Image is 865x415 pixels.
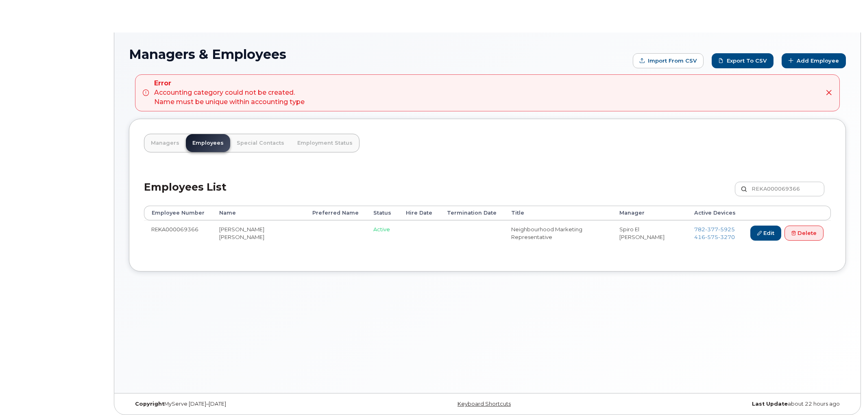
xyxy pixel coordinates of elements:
span: Active [373,226,390,232]
a: Employment Status [291,134,359,152]
th: Status [366,206,399,220]
span: 575 [705,234,718,240]
td: REKA000069366 [144,220,212,249]
h1: Managers & Employees [129,47,629,61]
a: Add Employee [782,53,846,68]
span: 3270 [718,234,735,240]
div: MyServe [DATE]–[DATE] [129,401,368,407]
a: Export to CSV [712,53,773,68]
td: Neighbourhood Marketing Representative [504,220,612,249]
th: Employee Number [144,206,212,220]
a: 7823775925 [694,226,735,232]
strong: Last Update [752,401,788,407]
div: Accounting category could not be created. Name must be unique within accounting type [154,79,305,107]
span: 377 [705,226,718,232]
a: Special Contacts [230,134,291,152]
a: 4165753270 [694,234,735,240]
td: [PERSON_NAME] [PERSON_NAME] [212,220,305,249]
h2: Employees List [144,182,227,206]
span: 416 [694,234,735,240]
th: Active Devices [687,206,743,220]
strong: Error [154,79,305,88]
a: Keyboard Shortcuts [458,401,511,407]
div: about 22 hours ago [607,401,846,407]
a: Edit [750,226,781,241]
a: Managers [144,134,186,152]
strong: Copyright [135,401,164,407]
th: Termination Date [440,206,504,220]
a: Delete [784,226,824,241]
th: Hire Date [399,206,440,220]
span: 782 [694,226,735,232]
th: Title [504,206,612,220]
th: Name [212,206,305,220]
th: Preferred Name [305,206,366,220]
form: Import from CSV [633,53,704,68]
a: Employees [186,134,230,152]
th: Manager [612,206,687,220]
span: 5925 [718,226,735,232]
li: Spiro El [PERSON_NAME] [619,226,680,241]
